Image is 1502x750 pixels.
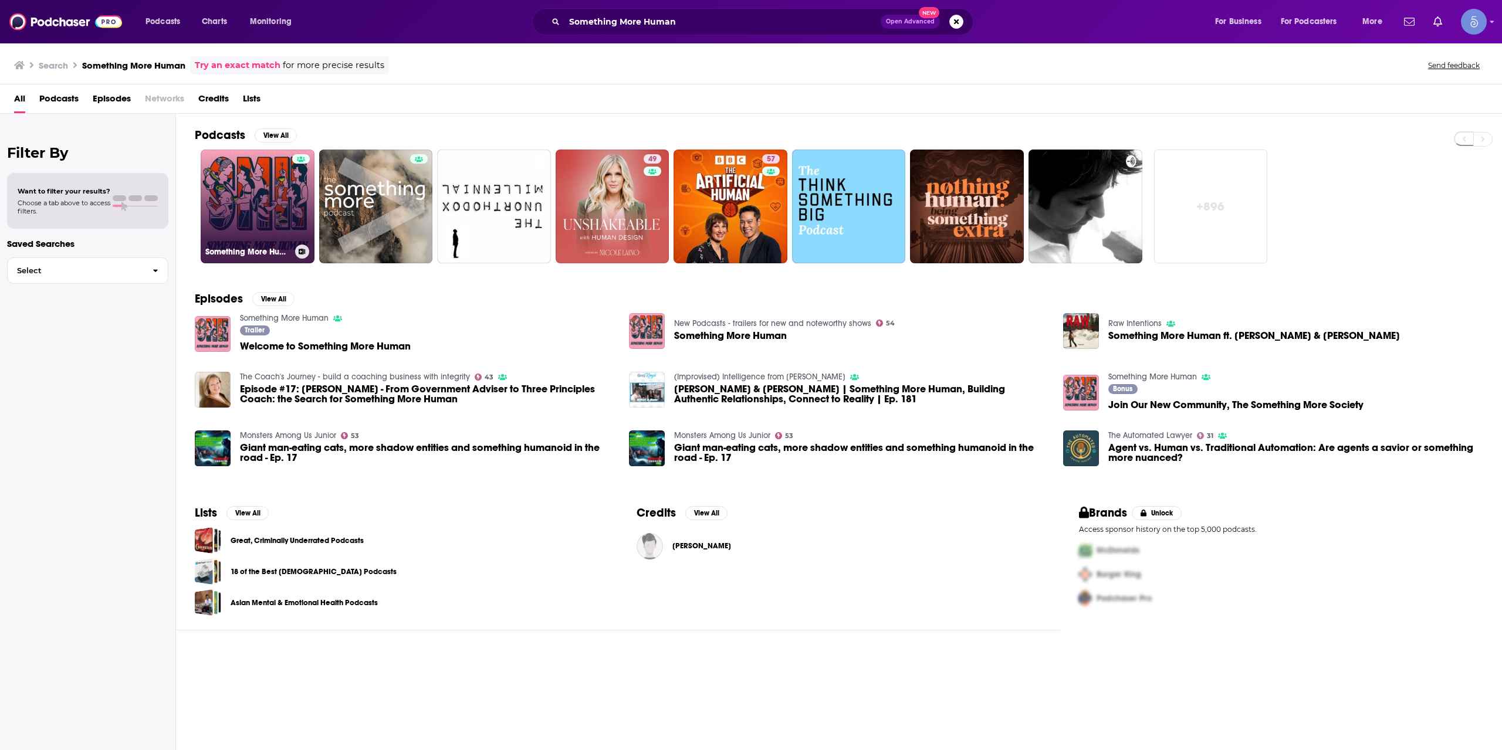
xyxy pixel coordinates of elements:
[767,154,775,165] span: 57
[39,60,68,71] h3: Search
[1097,545,1139,555] span: McDonalds
[195,59,280,72] a: Try an exact match
[1197,432,1214,439] a: 31
[485,375,493,380] span: 43
[341,432,360,439] a: 53
[556,150,669,263] a: 49
[7,144,168,161] h2: Filter By
[202,13,227,30] span: Charts
[1063,313,1099,349] img: Something More Human ft. Sam & Elliot Archuleta
[195,558,221,585] a: 18 of the Best Christian Podcasts
[674,384,1049,404] a: Elliot & Sam | Something More Human, Building Authentic Relationships, Connect to Reality | Ep. 181
[672,541,731,551] span: [PERSON_NAME]
[785,433,793,439] span: 53
[1074,562,1097,586] img: Second Pro Logo
[195,505,269,520] a: ListsView All
[1108,400,1364,410] span: Join Our New Community, The Something More Society
[1461,9,1487,35] img: User Profile
[242,12,307,31] button: open menu
[226,506,269,520] button: View All
[39,89,79,113] span: Podcasts
[1097,593,1152,603] span: Podchaser Pro
[629,430,665,466] a: Giant man-eating cats, more shadow entities and something humanoid in the road - Ep. 17
[685,506,728,520] button: View All
[886,19,935,25] span: Open Advanced
[145,89,184,113] span: Networks
[1074,538,1097,562] img: First Pro Logo
[881,15,940,29] button: Open AdvancedNew
[201,150,314,263] a: Something More Human
[195,372,231,408] a: Episode #17: Cathy Presland - From Government Adviser to Three Principles Coach: the Search for S...
[243,89,261,113] a: Lists
[240,384,615,404] a: Episode #17: Cathy Presland - From Government Adviser to Three Principles Coach: the Search for S...
[1097,569,1141,579] span: Burger King
[1079,525,1483,534] p: Access sponsor history on the top 5,000 podcasts.
[240,430,336,440] a: Monsters Among Us Junior
[198,89,229,113] a: Credits
[674,430,770,440] a: Monsters Among Us Junior
[674,372,845,382] a: (Improvised) Intelligence from Noah Vargas
[1132,506,1182,520] button: Unlock
[1113,385,1132,392] span: Bonus
[195,430,231,466] a: Giant man-eating cats, more shadow entities and something humanoid in the road - Ep. 17
[674,150,787,263] a: 57
[1281,13,1337,30] span: For Podcasters
[1207,12,1276,31] button: open menu
[674,318,871,328] a: New Podcasts - trailers for new and noteworthy shows
[1063,375,1099,410] a: Join Our New Community, The Something More Society
[629,372,665,408] img: Elliot & Sam | Something More Human, Building Authentic Relationships, Connect to Reality | Ep. 181
[1273,12,1354,31] button: open menu
[762,154,780,164] a: 57
[194,12,234,31] a: Charts
[195,128,245,142] h2: Podcasts
[1429,12,1447,32] a: Show notifications dropdown
[1074,586,1097,610] img: Third Pro Logo
[255,128,297,142] button: View All
[674,443,1049,463] a: Giant man-eating cats, more shadow entities and something humanoid in the road - Ep. 17
[1108,443,1483,463] a: Agent vs. Human vs. Traditional Automation: Are agents a savior or something more nuanced?
[1063,430,1099,466] img: Agent vs. Human vs. Traditional Automation: Are agents a savior or something more nuanced?
[245,327,265,334] span: Trailer
[629,313,665,349] img: Something More Human
[1215,13,1261,30] span: For Business
[644,154,661,164] a: 49
[637,533,663,559] img: Igor Kamenev
[637,527,1041,565] button: Igor KamenevIgor Kamenev
[231,596,378,609] a: Asian Mental & Emotional Health Podcasts
[93,89,131,113] span: Episodes
[195,291,243,306] h2: Episodes
[252,292,295,306] button: View All
[14,89,25,113] span: All
[919,7,940,18] span: New
[137,12,195,31] button: open menu
[195,589,221,616] a: Asian Mental & Emotional Health Podcasts
[1154,150,1268,263] a: +896
[240,372,470,382] a: The Coach's Journey - build a coaching business with integrity
[195,316,231,352] img: Welcome to Something More Human
[351,433,359,439] span: 53
[18,199,110,215] span: Choose a tab above to access filters.
[1399,12,1419,32] a: Show notifications dropdown
[1354,12,1397,31] button: open menu
[283,59,384,72] span: for more precise results
[674,384,1049,404] span: [PERSON_NAME] & [PERSON_NAME] | Something More Human, Building Authentic Relationships, Connect t...
[240,341,411,351] a: Welcome to Something More Human
[672,541,731,551] a: Igor Kamenev
[1461,9,1487,35] button: Show profile menu
[674,331,787,341] span: Something More Human
[146,13,180,30] span: Podcasts
[240,443,615,463] span: Giant man-eating cats, more shadow entities and something humanoid in the road - Ep. 17
[195,128,297,142] a: PodcastsView All
[564,12,881,31] input: Search podcasts, credits, & more...
[1108,331,1400,341] span: Something More Human ft. [PERSON_NAME] & [PERSON_NAME]
[876,320,895,327] a: 54
[1108,318,1162,328] a: Raw Intentions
